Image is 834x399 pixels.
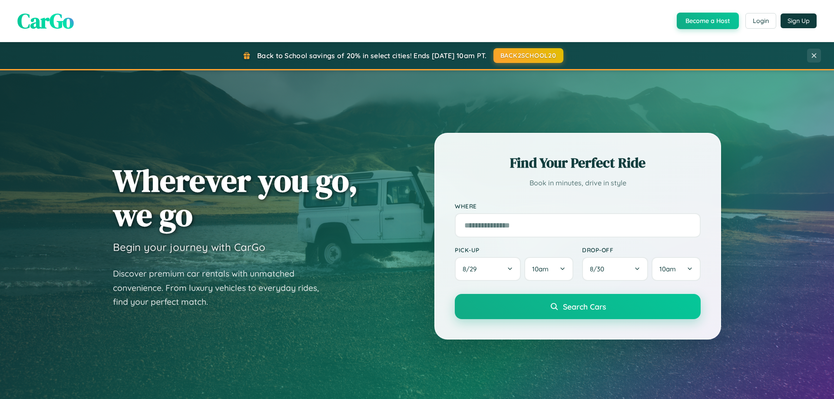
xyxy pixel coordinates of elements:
button: BACK2SCHOOL20 [493,48,563,63]
label: Drop-off [582,246,701,254]
span: 8 / 30 [590,265,609,273]
p: Discover premium car rentals with unmatched convenience. From luxury vehicles to everyday rides, ... [113,267,330,309]
button: Sign Up [781,13,817,28]
button: Become a Host [677,13,739,29]
button: 10am [524,257,573,281]
button: 8/30 [582,257,648,281]
h1: Wherever you go, we go [113,163,358,232]
span: Search Cars [563,302,606,311]
span: CarGo [17,7,74,35]
span: 10am [659,265,676,273]
button: Login [745,13,776,29]
span: 8 / 29 [463,265,481,273]
h2: Find Your Perfect Ride [455,153,701,172]
h3: Begin your journey with CarGo [113,241,265,254]
button: 10am [652,257,701,281]
label: Pick-up [455,246,573,254]
p: Book in minutes, drive in style [455,177,701,189]
span: 10am [532,265,549,273]
label: Where [455,202,701,210]
button: 8/29 [455,257,521,281]
span: Back to School savings of 20% in select cities! Ends [DATE] 10am PT. [257,51,486,60]
button: Search Cars [455,294,701,319]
